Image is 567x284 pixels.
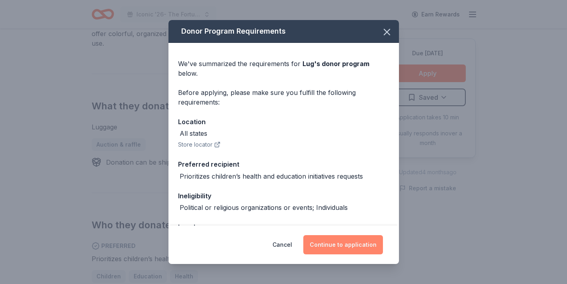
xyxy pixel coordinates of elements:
[178,159,389,169] div: Preferred recipient
[178,88,389,107] div: Before applying, please make sure you fulfill the following requirements:
[178,117,389,127] div: Location
[180,129,207,138] div: All states
[180,203,348,212] div: Political or religious organizations or events; Individuals
[178,59,389,78] div: We've summarized the requirements for below.
[272,235,292,254] button: Cancel
[178,191,389,201] div: Ineligibility
[303,60,369,68] span: Lug 's donor program
[168,20,399,43] div: Donor Program Requirements
[178,140,220,149] button: Store locator
[180,171,363,181] div: Prioritizes children’s health and education initiatives requests
[303,235,383,254] button: Continue to application
[178,222,389,232] div: Legal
